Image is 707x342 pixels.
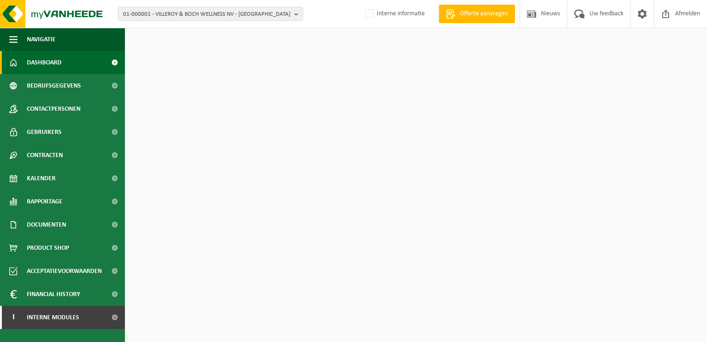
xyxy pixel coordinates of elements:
[27,190,62,213] span: Rapportage
[27,260,102,283] span: Acceptatievoorwaarden
[458,9,510,19] span: Offerte aanvragen
[27,213,66,236] span: Documenten
[27,51,62,74] span: Dashboard
[123,7,291,21] span: 01-000001 - VILLEROY & BOCH WELLNESS NV - [GEOGRAPHIC_DATA]
[364,7,425,21] label: Interne informatie
[27,74,81,97] span: Bedrijfsgegevens
[27,306,79,329] span: Interne modules
[9,306,18,329] span: I
[27,97,81,120] span: Contactpersonen
[27,283,80,306] span: Financial History
[27,144,63,167] span: Contracten
[27,236,69,260] span: Product Shop
[439,5,515,23] a: Offerte aanvragen
[118,7,303,21] button: 01-000001 - VILLEROY & BOCH WELLNESS NV - [GEOGRAPHIC_DATA]
[27,120,62,144] span: Gebruikers
[27,28,56,51] span: Navigatie
[27,167,56,190] span: Kalender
